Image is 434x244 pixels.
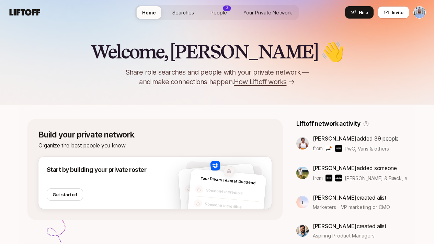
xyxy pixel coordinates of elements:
[313,165,357,171] span: [PERSON_NAME]
[345,145,389,152] span: PwC, Vans & others
[210,160,220,171] img: 1e961c5d_236e_4990_830d_2224985cec20.jpg
[206,187,260,198] p: Someone incredible
[226,5,228,11] p: 3
[195,185,204,194] img: default-avatar.svg
[234,77,295,87] a: How Liftoff works
[38,130,272,140] p: Build your private network
[185,184,194,193] img: default-avatar.svg
[296,224,309,237] img: 407de850_77b5_4b3d_9afd_7bcde05681ca.jpg
[335,175,342,181] img: adidas
[91,41,344,62] h2: Welcome, [PERSON_NAME] 👋
[137,6,161,19] a: Home
[172,9,194,16] span: Searches
[47,188,83,201] button: Get started
[313,203,390,211] span: Marketers - VP marketing or CMO
[313,174,323,182] p: from
[234,77,286,87] span: How Liftoff works
[142,9,156,16] span: Home
[201,176,256,185] span: Your Dream Team at DocSend
[296,119,360,129] p: Liftoff network activity
[38,141,272,150] p: Organize the best people you know
[325,145,332,152] img: PwC
[313,223,357,230] span: [PERSON_NAME]
[413,6,426,19] button: Taft Love
[378,6,409,19] button: Invite
[194,199,203,208] img: default-avatar.svg
[296,137,309,149] img: 66d235e1_6d44_4c31_95e6_c22ebe053916.jpg
[359,9,368,16] span: Hire
[313,134,399,143] p: added 39 people
[313,164,407,173] p: added someone
[186,198,195,207] img: default-avatar.svg
[47,165,146,175] p: Start by building your private roster
[114,67,320,87] p: Share role searches and people with your private network — and make connections happen.
[313,194,357,201] span: [PERSON_NAME]
[243,9,292,16] span: Your Private Network
[345,175,407,182] span: [PERSON_NAME] & Bæck, adidas & others
[296,167,309,179] img: 23676b67_9673_43bb_8dff_2aeac9933bfb.jpg
[224,166,234,176] img: empty-company-logo.svg
[313,193,390,202] p: created a list
[335,145,342,152] img: Vans
[205,6,232,19] a: People3
[313,222,387,231] p: created a list
[313,232,375,239] span: Aspiring Product Managers
[210,9,227,16] span: People
[313,135,357,142] span: [PERSON_NAME]
[313,144,323,153] p: from
[205,201,259,212] p: Someone incredible
[414,7,425,18] img: Taft Love
[238,6,298,19] a: Your Private Network
[325,175,332,181] img: Bakken & Bæck
[392,9,403,16] span: Invite
[345,6,374,19] button: Hire
[302,198,303,206] p: I
[167,6,199,19] a: Searches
